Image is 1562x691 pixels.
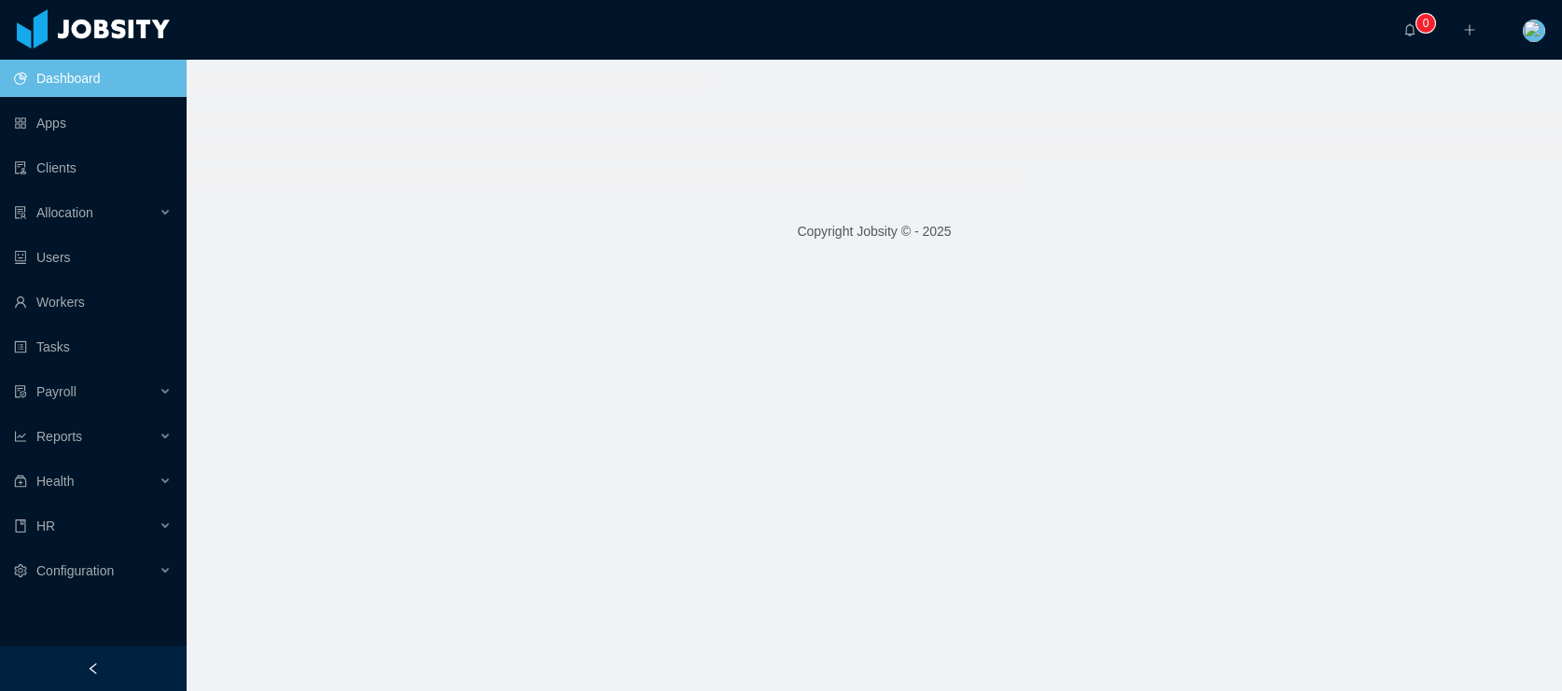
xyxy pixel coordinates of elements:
[14,475,27,488] i: icon: medicine-box
[1463,23,1476,36] i: icon: plus
[187,200,1562,264] footer: Copyright Jobsity © - 2025
[14,430,27,443] i: icon: line-chart
[14,60,172,97] a: icon: pie-chartDashboard
[14,104,172,142] a: icon: appstoreApps
[1403,23,1416,36] i: icon: bell
[14,206,27,219] i: icon: solution
[1523,20,1545,42] img: 258dced0-fa31-11e7-ab37-b15c1c349172_5c7e7c09b5088.jpeg
[14,385,27,398] i: icon: file-protect
[36,384,77,399] span: Payroll
[36,563,114,578] span: Configuration
[36,205,93,220] span: Allocation
[36,474,74,489] span: Health
[1416,14,1435,33] sup: 0
[14,328,172,366] a: icon: profileTasks
[14,283,172,321] a: icon: userWorkers
[14,564,27,577] i: icon: setting
[14,149,172,187] a: icon: auditClients
[14,239,172,276] a: icon: robotUsers
[14,519,27,532] i: icon: book
[36,518,55,533] span: HR
[36,429,82,444] span: Reports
